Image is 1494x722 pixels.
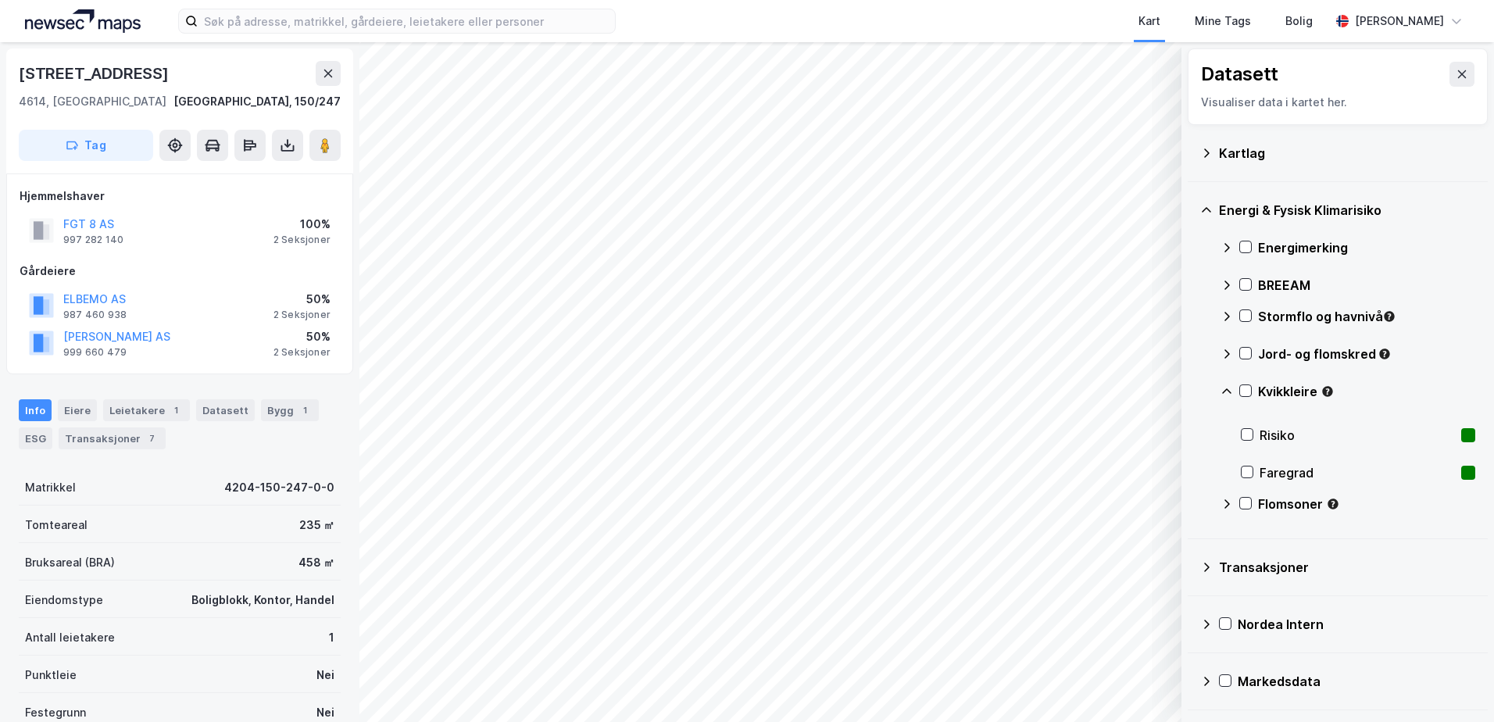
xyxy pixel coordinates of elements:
img: logo.a4113a55bc3d86da70a041830d287a7e.svg [25,9,141,33]
div: [PERSON_NAME] [1355,12,1444,30]
div: Tooltip anchor [1326,497,1340,511]
div: 4614, [GEOGRAPHIC_DATA] [19,92,166,111]
div: Tooltip anchor [1382,309,1396,323]
div: 100% [273,215,331,234]
div: Gårdeiere [20,262,340,281]
div: Flomsoner [1258,495,1475,513]
div: 7 [144,431,159,446]
div: ESG [19,427,52,449]
div: Festegrunn [25,703,86,722]
div: Nordea Intern [1238,615,1475,634]
div: Bolig [1285,12,1313,30]
div: 235 ㎡ [299,516,334,534]
div: 999 660 479 [63,346,127,359]
div: [STREET_ADDRESS] [19,61,172,86]
div: Energi & Fysisk Klimarisiko [1219,201,1475,220]
div: Stormflo og havnivå [1258,307,1475,326]
div: Punktleie [25,666,77,684]
div: Antall leietakere [25,628,115,647]
div: Faregrad [1260,463,1455,482]
div: Bruksareal (BRA) [25,553,115,572]
div: Info [19,399,52,421]
div: 50% [273,327,331,346]
div: Tomteareal [25,516,88,534]
div: 4204-150-247-0-0 [224,478,334,497]
div: Risiko [1260,426,1455,445]
div: Leietakere [103,399,190,421]
div: Transaksjoner [59,427,166,449]
div: [GEOGRAPHIC_DATA], 150/247 [173,92,341,111]
div: Eiere [58,399,97,421]
div: 50% [273,290,331,309]
input: Søk på adresse, matrikkel, gårdeiere, leietakere eller personer [198,9,615,33]
div: Kart [1138,12,1160,30]
div: Tooltip anchor [1378,347,1392,361]
div: Bygg [261,399,319,421]
div: Datasett [1201,62,1278,87]
div: 1 [329,628,334,647]
div: Markedsdata [1238,672,1475,691]
button: Tag [19,130,153,161]
div: Kvikkleire [1258,382,1475,401]
div: Jord- og flomskred [1258,345,1475,363]
div: 2 Seksjoner [273,346,331,359]
div: Transaksjoner [1219,558,1475,577]
div: Matrikkel [25,478,76,497]
div: Tooltip anchor [1321,384,1335,399]
div: Mine Tags [1195,12,1251,30]
div: Nei [316,703,334,722]
div: Eiendomstype [25,591,103,609]
div: 997 282 140 [63,234,123,246]
div: Kartlag [1219,144,1475,163]
div: Datasett [196,399,255,421]
div: 458 ㎡ [298,553,334,572]
div: 987 460 938 [63,309,127,321]
div: Boligblokk, Kontor, Handel [191,591,334,609]
iframe: Chat Widget [1416,647,1494,722]
div: 2 Seksjoner [273,234,331,246]
div: 1 [297,402,313,418]
div: Nei [316,666,334,684]
div: 2 Seksjoner [273,309,331,321]
div: Visualiser data i kartet her. [1201,93,1474,112]
div: Hjemmelshaver [20,187,340,206]
div: Energimerking [1258,238,1475,257]
div: BREEAM [1258,276,1475,295]
div: 1 [168,402,184,418]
